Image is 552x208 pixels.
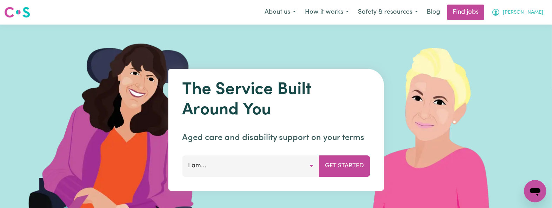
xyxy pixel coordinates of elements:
[4,4,30,20] a: Careseekers logo
[524,180,546,202] iframe: Button to launch messaging window
[503,9,543,16] span: [PERSON_NAME]
[182,132,370,144] p: Aged care and disability support on your terms
[487,5,548,20] button: My Account
[260,5,300,20] button: About us
[353,5,423,20] button: Safety & resources
[182,155,319,176] button: I am...
[319,155,370,176] button: Get Started
[423,5,444,20] a: Blog
[182,80,370,120] h1: The Service Built Around You
[300,5,353,20] button: How it works
[4,6,30,19] img: Careseekers logo
[447,5,484,20] a: Find jobs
